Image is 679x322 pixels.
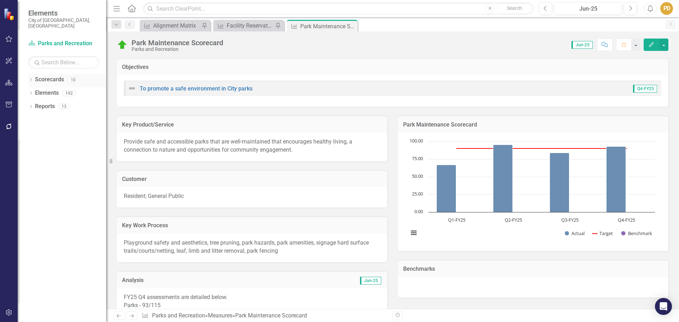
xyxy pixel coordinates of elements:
a: Parks and Recreation [152,312,205,319]
path: Q1-FY25, 67. Actual. [437,165,456,212]
p: Resident; General Public [124,192,380,200]
input: Search ClearPoint... [143,2,534,15]
h3: Key Work Process [122,222,382,229]
img: On Target [117,39,128,51]
button: PD [660,2,673,15]
button: Show Target [592,230,613,236]
text: Q4-FY25 [618,217,635,223]
svg: Interactive chart [405,138,658,244]
text: Q1-FY25 [448,217,465,223]
span: Elements [28,9,99,17]
span: Q4-FY25 [633,85,657,93]
a: Reports [35,103,55,111]
img: Not Defined [128,84,136,93]
path: Q2-FY25, 95.5. Actual. [493,145,513,212]
span: Search [507,5,522,11]
div: 10 [68,77,79,83]
small: City of [GEOGRAPHIC_DATA], [GEOGRAPHIC_DATA] [28,17,99,29]
path: Q4-FY25, 93. Actual. [607,147,626,212]
div: 192 [62,90,76,96]
text: 50.00 [412,173,423,179]
div: Park Maintenance Scorecard [235,312,307,319]
a: To promote a safe environment in City parks [140,85,253,92]
text: Q3-FY25 [561,217,579,223]
div: Chart. Highcharts interactive chart. [405,138,661,244]
a: Facility Reservation Permits [215,21,273,30]
h3: Benchmarks [403,266,663,272]
div: Facility Reservation Permits [227,21,273,30]
path: Q3-FY25, 84. Actual. [550,153,569,212]
span: Jun-25 [360,277,381,285]
span: Jun-25 [571,41,593,49]
h3: Analysis [122,277,251,283]
div: Alignment Matrix [153,21,200,30]
button: Show Actual [565,230,585,236]
h3: Key Product/Service [122,122,382,128]
h3: Customer [122,176,382,182]
a: Elements [35,89,59,97]
p: Provide safe and accessible parks that are well-maintained that encourages healthy living, a conn... [124,138,380,154]
img: ClearPoint Strategy [4,8,16,21]
h3: Objectives [122,64,663,70]
div: Parks - 93/115 [124,301,380,310]
g: Target, series 2 of 3. Line with 4 data points. [455,147,628,150]
h3: Park Maintenance Scorecard [403,122,663,128]
p: Playground safety and aesthetics, tree pruning, park hazards, park amenities, signage hard surfac... [124,239,380,255]
text: 25.00 [412,191,423,197]
button: Jun-25 [554,2,622,15]
a: Measures [208,312,232,319]
div: Parks and Recreation [132,47,223,52]
button: View chart menu, Chart [409,228,419,238]
text: 75.00 [412,155,423,162]
a: Alignment Matrix [141,21,200,30]
text: 0.00 [414,208,423,215]
div: Jun-25 [557,5,620,13]
text: Q2-FY25 [505,217,522,223]
div: Open Intercom Messenger [655,298,672,315]
div: 13 [58,104,70,110]
a: Parks and Recreation [28,40,99,48]
a: Scorecards [35,76,64,84]
div: Park Maintenance Scorecard [300,22,356,31]
g: Actual, series 1 of 3. Bar series with 4 bars. [437,145,626,212]
div: » » [142,312,387,320]
button: Show Benchmark [621,230,652,236]
div: Park Maintenance Scorecard [132,39,223,47]
p: FY25 Q4 assessments are detailed below. [124,293,380,301]
button: Search [497,4,532,13]
input: Search Below... [28,56,99,69]
text: 100.00 [410,137,423,144]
